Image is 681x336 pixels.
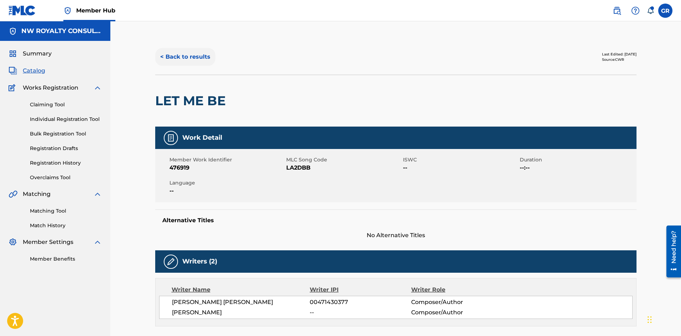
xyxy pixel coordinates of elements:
span: Matching [23,190,51,198]
span: -- [169,187,284,195]
div: Writer Name [172,286,310,294]
img: Member Settings [9,238,17,246]
span: Duration [520,156,635,164]
a: Bulk Registration Tool [30,130,102,138]
img: Summary [9,49,17,58]
img: Accounts [9,27,17,36]
span: Composer/Author [411,308,503,317]
span: -- [403,164,518,172]
span: ISWC [403,156,518,164]
span: Language [169,179,284,187]
div: Last Edited: [DATE] [602,52,637,57]
a: CatalogCatalog [9,66,45,75]
img: help [631,6,640,15]
span: [PERSON_NAME] [PERSON_NAME] [172,298,310,306]
div: Help [628,4,643,18]
a: Match History [30,222,102,229]
a: Claiming Tool [30,101,102,108]
div: Source: CWR [602,57,637,62]
span: 476919 [169,164,284,172]
span: Member Work Identifier [169,156,284,164]
a: Overclaims Tool [30,174,102,181]
span: -- [310,308,411,317]
div: Writer IPI [310,286,411,294]
img: Matching [9,190,17,198]
span: [PERSON_NAME] [172,308,310,317]
span: Member Hub [76,6,115,15]
a: Public Search [610,4,624,18]
h2: LET ME BE [155,93,229,109]
img: Work Detail [167,134,175,142]
img: Works Registration [9,84,18,92]
h5: NW ROYALTY CONSULTING, LLC. [21,27,102,35]
img: MLC Logo [9,5,36,16]
div: User Menu [658,4,672,18]
div: Notifications [647,7,654,14]
button: < Back to results [155,48,215,66]
img: search [613,6,621,15]
h5: Alternative Titles [162,217,629,224]
div: Writer Role [411,286,503,294]
span: Works Registration [23,84,78,92]
span: --:-- [520,164,635,172]
a: Matching Tool [30,207,102,215]
img: expand [93,84,102,92]
span: Summary [23,49,52,58]
span: Composer/Author [411,298,503,306]
span: MLC Song Code [286,156,401,164]
a: Registration History [30,159,102,167]
img: expand [93,190,102,198]
h5: Work Detail [182,134,222,142]
a: Registration Drafts [30,145,102,152]
span: Member Settings [23,238,73,246]
span: LA2DBB [286,164,401,172]
a: Member Benefits [30,255,102,263]
img: Top Rightsholder [63,6,72,15]
span: Catalog [23,66,45,75]
span: 00471430377 [310,298,411,306]
a: Individual Registration Tool [30,116,102,123]
span: No Alternative Titles [155,231,637,240]
img: Catalog [9,66,17,75]
img: Writers [167,257,175,266]
h5: Writers (2) [182,257,217,266]
iframe: Resource Center [661,223,681,280]
div: Drag [648,309,652,330]
iframe: Chat Widget [645,302,681,336]
img: expand [93,238,102,246]
a: SummarySummary [9,49,52,58]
